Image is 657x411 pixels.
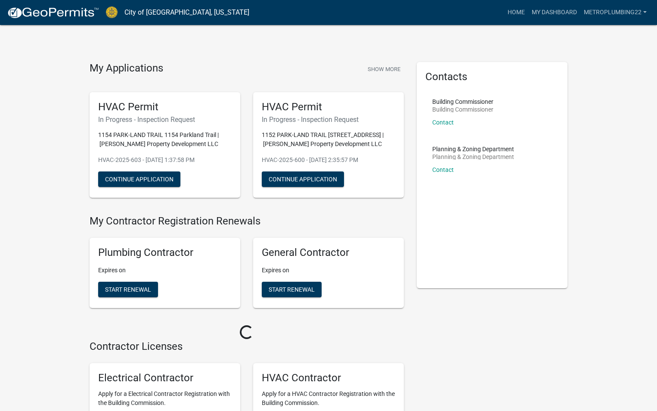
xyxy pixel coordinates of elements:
[98,389,232,408] p: Apply for a Electrical Contractor Registration with the Building Commission.
[90,62,163,75] h4: My Applications
[262,171,344,187] button: Continue Application
[432,154,514,160] p: Planning & Zoning Department
[90,215,404,315] wm-registration-list-section: My Contractor Registration Renewals
[98,266,232,275] p: Expires on
[432,119,454,126] a: Contact
[90,215,404,227] h4: My Contractor Registration Renewals
[98,101,232,113] h5: HVAC Permit
[262,156,395,165] p: HVAC-2025-600 - [DATE] 2:35:57 PM
[364,62,404,76] button: Show More
[98,171,180,187] button: Continue Application
[432,146,514,152] p: Planning & Zoning Department
[98,246,232,259] h5: Plumbing Contractor
[504,4,528,21] a: Home
[262,372,395,384] h5: HVAC Contractor
[580,4,650,21] a: metroplumbing22
[528,4,580,21] a: My Dashboard
[262,266,395,275] p: Expires on
[262,282,322,297] button: Start Renewal
[124,5,249,20] a: City of [GEOGRAPHIC_DATA], [US_STATE]
[106,6,118,18] img: City of Jeffersonville, Indiana
[98,131,232,149] p: 1154 PARK-LAND TRAIL 1154 Parkland Trail | [PERSON_NAME] Property Development LLC
[262,101,395,113] h5: HVAC Permit
[432,99,493,105] p: Building Commissioner
[105,286,151,293] span: Start Renewal
[432,106,493,112] p: Building Commissioner
[90,340,404,353] h4: Contractor Licenses
[425,71,559,83] h5: Contacts
[262,389,395,408] p: Apply for a HVAC Contractor Registration with the Building Commission.
[269,286,315,293] span: Start Renewal
[98,282,158,297] button: Start Renewal
[98,372,232,384] h5: Electrical Contractor
[432,166,454,173] a: Contact
[262,115,395,124] h6: In Progress - Inspection Request
[98,156,232,165] p: HVAC-2025-603 - [DATE] 1:37:58 PM
[262,131,395,149] p: 1152 PARK-LAND TRAIL [STREET_ADDRESS] | [PERSON_NAME] Property Development LLC
[98,115,232,124] h6: In Progress - Inspection Request
[262,246,395,259] h5: General Contractor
